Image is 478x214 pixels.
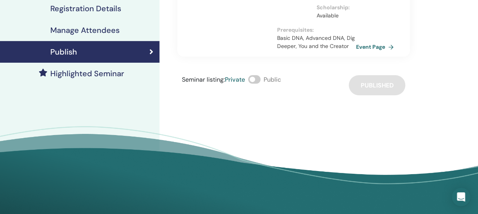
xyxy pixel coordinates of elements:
div: Open Intercom Messenger [452,188,470,206]
span: Public [264,75,281,84]
p: Scholarship : [317,3,351,12]
a: Event Page [356,41,397,53]
p: Prerequisites : [277,26,356,34]
h4: Manage Attendees [50,26,120,35]
p: Basic DNA, Advanced DNA, Dig Deeper, You and the Creator [277,34,356,50]
span: Seminar listing : [182,75,225,84]
h4: Publish [50,47,77,56]
p: Available [317,12,351,20]
h4: Highlighted Seminar [50,69,124,78]
h4: Registration Details [50,4,121,13]
span: Private [225,75,245,84]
